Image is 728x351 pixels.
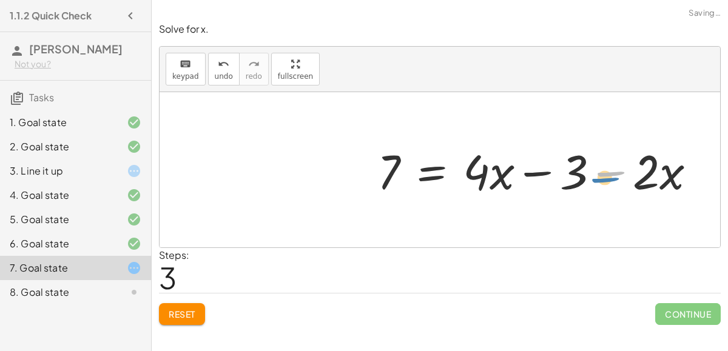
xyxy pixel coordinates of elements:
[10,139,107,154] div: 2. Goal state
[248,57,260,72] i: redo
[159,22,721,36] p: Solve for x.
[127,115,141,130] i: Task finished and correct.
[10,261,107,275] div: 7. Goal state
[10,212,107,227] div: 5. Goal state
[159,259,177,296] span: 3
[218,57,229,72] i: undo
[127,188,141,202] i: Task finished and correct.
[127,236,141,251] i: Task finished and correct.
[127,212,141,227] i: Task finished and correct.
[215,72,233,81] span: undo
[246,72,262,81] span: redo
[689,7,721,19] span: Saving…
[29,42,123,56] span: [PERSON_NAME]
[10,164,107,178] div: 3. Line it up
[166,53,206,85] button: keyboardkeypad
[180,57,191,72] i: keyboard
[278,72,313,81] span: fullscreen
[29,91,54,104] span: Tasks
[169,309,195,319] span: Reset
[15,58,141,70] div: Not you?
[127,285,141,299] i: Task not started.
[172,72,199,81] span: keypad
[10,285,107,299] div: 8. Goal state
[239,53,269,85] button: redoredo
[271,53,320,85] button: fullscreen
[10,115,107,130] div: 1. Goal state
[159,249,189,261] label: Steps:
[10,188,107,202] div: 4. Goal state
[127,261,141,275] i: Task started.
[127,164,141,178] i: Task started.
[208,53,240,85] button: undoundo
[10,236,107,251] div: 6. Goal state
[127,139,141,154] i: Task finished and correct.
[159,303,205,325] button: Reset
[10,8,92,23] h4: 1.1.2 Quick Check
